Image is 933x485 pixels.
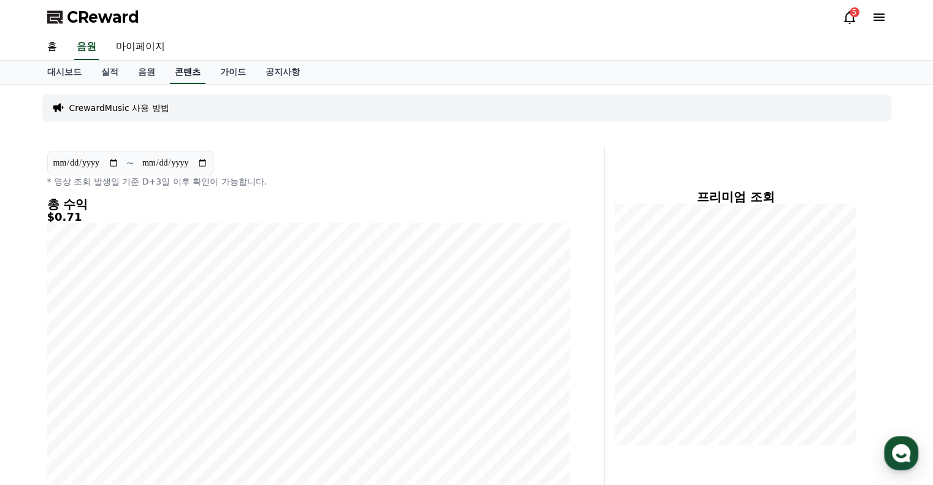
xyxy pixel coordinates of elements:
a: 홈 [4,383,81,414]
span: 대화 [112,402,127,412]
span: 홈 [39,402,46,411]
a: 공지사항 [256,61,310,84]
a: CReward [47,7,139,27]
div: 5 [850,7,859,17]
h4: 프리미엄 조회 [615,190,857,204]
a: 5 [842,10,857,25]
a: 대시보드 [37,61,91,84]
a: 실적 [91,61,128,84]
a: 가이드 [210,61,256,84]
a: 음원 [128,61,165,84]
p: ~ [126,156,134,170]
a: CrewardMusic 사용 방법 [69,102,169,114]
h4: 총 수익 [47,197,570,211]
h5: $0.71 [47,211,570,223]
a: 마이페이지 [106,34,175,60]
a: 콘텐츠 [170,61,205,84]
a: 대화 [81,383,158,414]
a: 음원 [74,34,99,60]
p: * 영상 조회 발생일 기준 D+3일 이후 확인이 가능합니다. [47,175,570,188]
span: 설정 [190,402,204,411]
a: 홈 [37,34,67,60]
span: CReward [67,7,139,27]
a: 설정 [158,383,236,414]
